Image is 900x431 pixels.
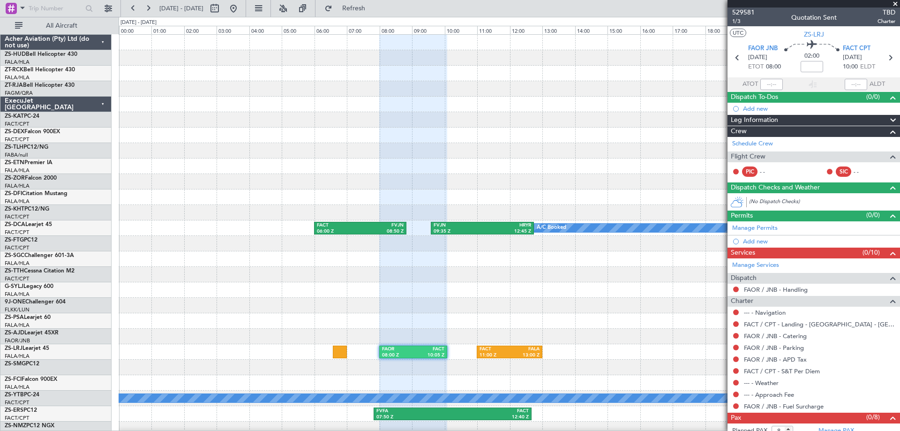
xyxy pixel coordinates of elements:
div: 12:45 Z [482,228,531,235]
div: 13:00 [542,26,575,34]
a: FAOR / JNB - Catering [744,332,807,340]
span: 10:00 [843,62,858,72]
div: 10:05 Z [413,352,445,359]
a: ZS-TTHCessna Citation M2 [5,268,75,274]
a: FACT/CPT [5,415,29,422]
a: FALA/HLA [5,198,30,205]
a: Manage Services [732,261,779,270]
a: ZS-HUDBell Helicopter 430 [5,52,77,57]
div: PIC [742,166,757,177]
a: FACT / CPT - S&T Per Diem [744,367,820,375]
span: 08:00 [766,62,781,72]
a: ZS-SGCChallenger 601-3A [5,253,74,258]
div: Quotation Sent [791,13,837,23]
a: FABA/null [5,151,28,159]
div: FAOR [382,346,413,353]
div: Add new [743,105,895,113]
a: ZS-DCALearjet 45 [5,222,52,227]
div: - - [854,167,875,176]
a: ZS-FCIFalcon 900EX [5,377,57,382]
span: ZS-DEX [5,129,24,135]
div: 03:00 [217,26,249,34]
div: FACT [480,346,510,353]
span: TBD [877,8,895,17]
div: 07:00 [347,26,379,34]
a: ZS-PSALearjet 60 [5,315,51,320]
div: - - [760,167,781,176]
a: ZS-ZORFalcon 2000 [5,175,57,181]
span: G-SYLJ [5,284,23,289]
span: ZS-TLH [5,144,23,150]
a: ZS-ERSPC12 [5,408,37,413]
a: Manage Permits [732,224,778,233]
input: Trip Number [29,1,82,15]
span: ZT-RJA [5,83,23,88]
span: Leg Information [731,115,778,126]
a: ZS-YTBPC-24 [5,392,39,398]
span: FACT CPT [843,44,870,53]
span: ZS-ZOR [5,175,25,181]
span: 1/3 [732,17,755,25]
div: 09:35 Z [434,228,482,235]
span: [DATE] [843,53,862,62]
div: 14:00 [575,26,607,34]
div: 08:00 Z [382,352,413,359]
div: 09:00 [412,26,444,34]
a: FLKK/LUN [5,306,30,313]
span: Dispatch Checks and Weather [731,182,820,193]
div: 12:40 Z [452,414,528,421]
div: 12:00 [510,26,542,34]
a: FACT/CPT [5,136,29,143]
div: FVJN [434,222,482,229]
a: FAOR / JNB - Parking [744,344,804,352]
div: FVJN [360,222,404,229]
a: ZT-RJABell Helicopter 430 [5,83,75,88]
a: ZT-RCKBell Helicopter 430 [5,67,75,73]
div: SIC [836,166,851,177]
a: FACT/CPT [5,213,29,220]
a: FACT / CPT - Landing - [GEOGRAPHIC_DATA] - [GEOGRAPHIC_DATA] International FACT / CPT [744,320,895,328]
a: ZS-ETNPremier IA [5,160,52,166]
a: ZS-DFICitation Mustang [5,191,67,197]
span: ZS-PSA [5,315,24,320]
span: [DATE] [748,53,767,62]
a: ZS-NMZPC12 NGX [5,423,54,429]
div: 16:00 [640,26,673,34]
a: FAOR / JNB - APD Tax [744,355,807,363]
span: ZS-SGC [5,253,24,258]
a: Schedule Crew [732,139,773,149]
span: Flight Crew [731,151,765,162]
span: ZS-DFI [5,191,22,197]
div: FACT [452,408,528,415]
a: FACT/CPT [5,121,29,128]
span: ZS-ETN [5,160,24,166]
span: Dispatch To-Dos [731,92,778,103]
div: [DATE] - [DATE] [120,19,157,27]
div: 05:00 [282,26,314,34]
a: FAOR/JNB [5,337,30,344]
span: ELDT [860,62,875,72]
button: Refresh [320,1,376,16]
button: All Aircraft [10,18,102,33]
div: 18:00 [705,26,738,34]
a: FAOR / JNB - Handling [744,286,808,294]
a: --- - Approach Fee [744,391,794,399]
span: (0/0) [866,210,880,220]
div: 04:00 [249,26,282,34]
a: FACT/CPT [5,244,29,251]
span: 529581 [732,8,755,17]
div: 15:00 [607,26,640,34]
a: FALA/HLA [5,74,30,81]
a: ZS-DEXFalcon 900EX [5,129,60,135]
div: Add new [743,237,895,245]
span: ALDT [870,80,885,89]
span: ZS-FTG [5,237,24,243]
div: 11:00 [477,26,510,34]
div: 01:00 [151,26,184,34]
a: FALA/HLA [5,59,30,66]
a: FACT/CPT [5,229,29,236]
div: 08:00 [380,26,412,34]
span: Crew [731,126,747,137]
div: FVFA [376,408,452,415]
span: (0/0) [866,92,880,102]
